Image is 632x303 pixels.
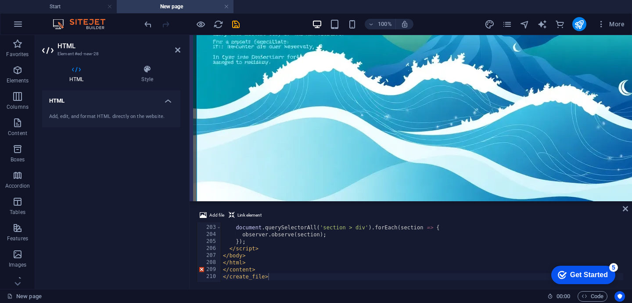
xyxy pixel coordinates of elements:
img: Editor Logo [50,19,116,29]
h2: HTML [57,42,180,50]
i: AI Writer [537,19,547,29]
button: Add file [198,210,226,221]
p: Content [8,130,27,137]
button: text_generator [537,19,548,29]
i: Reload page [213,19,223,29]
div: 208 [197,259,222,266]
div: 206 [197,245,222,252]
iframe: To enrich screen reader interactions, please activate Accessibility in Grammarly extension settings [544,261,619,288]
div: 210 [197,273,222,280]
p: Elements [7,77,29,84]
i: Save (Ctrl+S) [231,19,241,29]
i: Commerce [555,19,565,29]
button: Code [578,291,607,302]
span: Link element [237,210,262,221]
button: publish [572,17,586,31]
i: Undo: Change HTML (Ctrl+Z) [143,19,153,29]
button: undo [143,19,153,29]
h3: Element #ed-new-28 [57,50,163,58]
button: pages [502,19,513,29]
button: save [230,19,241,29]
div: 209 [197,266,222,273]
div: 205 [197,238,222,245]
div: Add, edit, and format HTML directly on the website. [49,113,173,121]
p: Features [7,235,28,242]
span: More [597,20,625,29]
i: Design (Ctrl+Alt+Y) [485,19,495,29]
div: 204 [197,231,222,238]
h6: 100% [378,19,392,29]
i: On resize automatically adjust zoom level to fit chosen device. [401,20,409,28]
button: Usercentrics [614,291,625,302]
button: Click here to leave preview mode and continue editing [195,19,206,29]
i: Pages (Ctrl+Alt+S) [502,19,512,29]
p: Boxes [11,156,25,163]
p: Accordion [5,182,30,189]
h4: HTML [42,90,180,106]
button: navigator [520,19,530,29]
span: 00 00 [557,291,570,302]
h4: New page [117,2,233,11]
button: commerce [555,19,565,29]
p: Images [9,261,27,268]
div: 203 [197,224,222,231]
button: reload [213,19,223,29]
a: Click to cancel selection. Double-click to open Pages [7,291,42,302]
p: Tables [10,209,25,216]
button: More [593,17,628,31]
div: 207 [197,252,222,259]
i: Navigator [520,19,530,29]
span: Code [582,291,603,302]
p: Columns [7,103,29,111]
span: : [563,293,564,299]
iframe: To enrich screen reader interactions, please activate Accessibility in Grammarly extension settings [190,35,632,201]
h6: Session time [547,291,571,302]
i: Publish [574,19,584,29]
button: Link element [227,210,263,221]
p: Favorites [6,51,29,58]
button: design [485,19,495,29]
button: 100% [365,19,396,29]
h4: Style [114,65,180,83]
h4: HTML [42,65,114,83]
span: Add file [209,210,224,221]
